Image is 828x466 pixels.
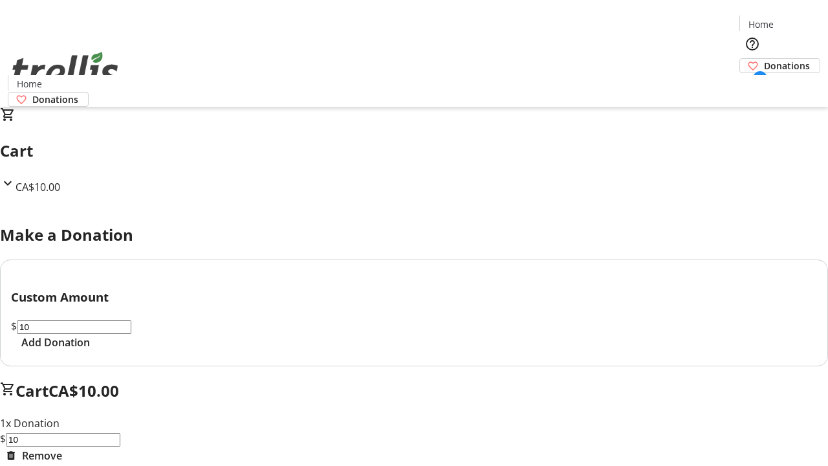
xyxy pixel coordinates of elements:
h3: Custom Amount [11,288,817,306]
span: Add Donation [21,335,90,350]
button: Cart [739,73,765,99]
input: Donation Amount [6,433,120,447]
button: Help [739,31,765,57]
span: CA$10.00 [49,380,119,401]
a: Home [8,77,50,91]
span: $ [11,319,17,333]
span: Donations [764,59,810,72]
span: Home [17,77,42,91]
span: Remove [22,448,62,463]
span: CA$10.00 [16,180,60,194]
a: Home [740,17,781,31]
span: Donations [32,93,78,106]
button: Add Donation [11,335,100,350]
span: Home [748,17,774,31]
a: Donations [8,92,89,107]
input: Donation Amount [17,320,131,334]
a: Donations [739,58,820,73]
img: Orient E2E Organization CMEONMH8dm's Logo [8,38,123,102]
